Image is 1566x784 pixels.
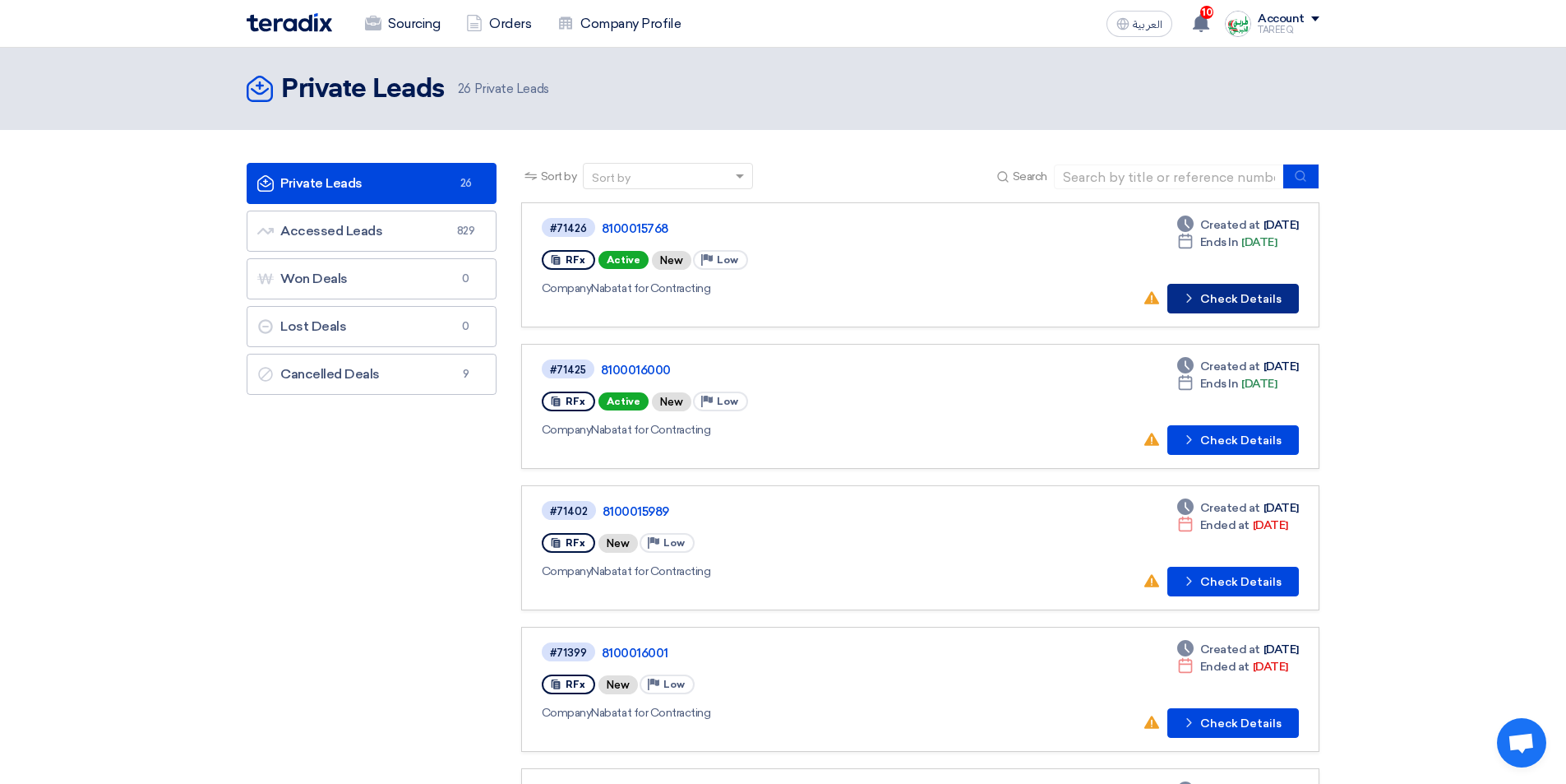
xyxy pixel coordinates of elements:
span: 9 [456,366,476,383]
div: [DATE] [1177,375,1277,392]
div: Nabatat for Contracting [542,563,1017,580]
div: [DATE] [1177,358,1299,375]
div: Nabatat for Contracting [542,704,1016,721]
span: Low [717,254,738,266]
span: Ends In [1200,375,1239,392]
span: Active [598,251,649,269]
h2: Private Leads [281,73,445,106]
span: Sort by [541,168,577,185]
div: Sort by [592,169,631,187]
a: Won Deals0 [247,258,497,299]
a: Lost Deals0 [247,306,497,347]
span: 0 [456,271,476,287]
span: Ends In [1200,234,1239,251]
div: [DATE] [1177,517,1288,534]
span: RFx [566,396,585,407]
a: 8100016001 [602,646,1013,661]
span: RFx [566,679,585,690]
span: 829 [456,223,476,239]
span: العربية [1133,19,1162,30]
a: Cancelled Deals9 [247,354,497,395]
a: 8100015989 [603,504,1014,519]
span: Ended at [1200,517,1250,534]
div: [DATE] [1177,234,1277,251]
img: Teradix logo [247,13,332,32]
div: Nabatat for Contracting [542,421,1015,438]
div: [DATE] [1177,499,1299,517]
a: Sourcing [352,6,453,42]
span: Active [598,392,649,411]
span: Created at [1200,358,1260,375]
span: 26 [456,175,476,192]
span: Low [663,537,685,549]
button: Check Details [1167,708,1299,738]
input: Search by title or reference number [1054,165,1284,189]
span: Ended at [1200,658,1250,675]
div: #71425 [550,364,586,375]
div: [DATE] [1177,216,1299,234]
span: 0 [456,318,476,335]
div: New [652,392,691,411]
span: Company [542,706,592,720]
span: Private Leads [458,80,549,99]
a: Private Leads26 [247,163,497,204]
div: New [598,675,638,694]
span: Created at [1200,216,1260,234]
span: RFx [566,254,585,266]
div: Open chat [1497,718,1546,768]
span: Company [542,423,592,437]
div: #71402 [550,506,588,517]
a: Orders [453,6,544,42]
span: Low [663,679,685,690]
div: Nabatat for Contracting [542,280,1016,297]
div: New [652,251,691,270]
a: Company Profile [544,6,694,42]
span: Company [542,281,592,295]
div: TAREEQ [1258,26,1319,35]
span: RFx [566,537,585,549]
div: #71399 [550,647,587,658]
div: [DATE] [1177,641,1299,658]
button: Check Details [1167,284,1299,313]
a: 8100015768 [602,221,1013,236]
div: New [598,534,638,553]
span: Low [717,396,738,407]
span: Created at [1200,641,1260,658]
span: 26 [458,81,471,96]
a: Accessed Leads829 [247,211,497,252]
span: Search [1013,168,1047,185]
div: [DATE] [1177,658,1288,675]
button: Check Details [1167,425,1299,455]
span: Company [542,564,592,578]
button: العربية [1106,11,1172,37]
span: 10 [1200,6,1213,19]
img: Screenshot___1727703618088.png [1225,11,1251,37]
div: #71426 [550,223,587,234]
button: Check Details [1167,567,1299,596]
div: Account [1258,12,1305,26]
span: Created at [1200,499,1260,517]
a: 8100016000 [601,363,1012,378]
